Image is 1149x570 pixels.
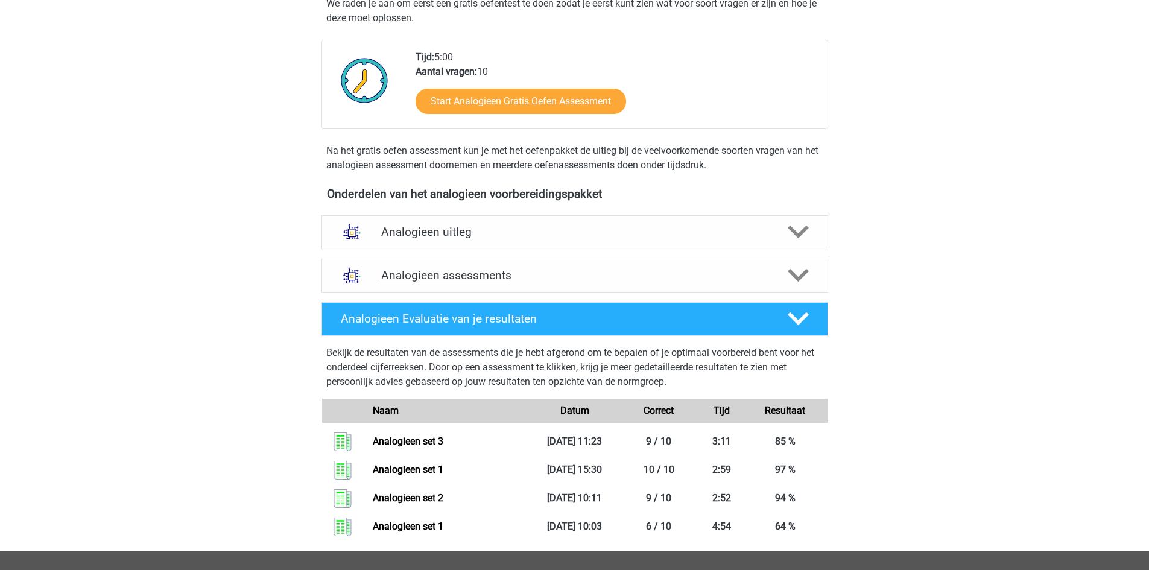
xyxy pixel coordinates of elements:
a: uitleg Analogieen uitleg [317,215,833,249]
a: Analogieen Evaluatie van je resultaten [317,302,833,336]
div: Correct [616,404,701,418]
img: analogieen uitleg [337,217,367,247]
img: Klok [334,50,395,110]
h4: Onderdelen van het analogieen voorbereidingspakket [327,187,823,201]
a: Analogieen set 1 [373,521,443,532]
p: Bekijk de resultaten van de assessments die je hebt afgerond om te bepalen of je optimaal voorber... [326,346,823,389]
a: Analogieen set 2 [373,492,443,504]
h4: Analogieen assessments [381,268,768,282]
a: assessments Analogieen assessments [317,259,833,293]
h4: Analogieen uitleg [381,225,768,239]
div: Datum [533,404,617,418]
div: Na het gratis oefen assessment kun je met het oefenpakket de uitleg bij de veelvoorkomende soorte... [321,144,828,173]
div: Tijd [701,404,743,418]
a: Analogieen set 3 [373,435,443,447]
b: Aantal vragen: [416,66,477,77]
a: Analogieen set 1 [373,464,443,475]
img: analogieen assessments [337,260,367,291]
div: Resultaat [743,404,828,418]
a: Start Analogieen Gratis Oefen Assessment [416,89,626,114]
div: Naam [364,404,532,418]
div: 5:00 10 [407,50,827,128]
b: Tijd: [416,51,434,63]
h4: Analogieen Evaluatie van je resultaten [341,312,768,326]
